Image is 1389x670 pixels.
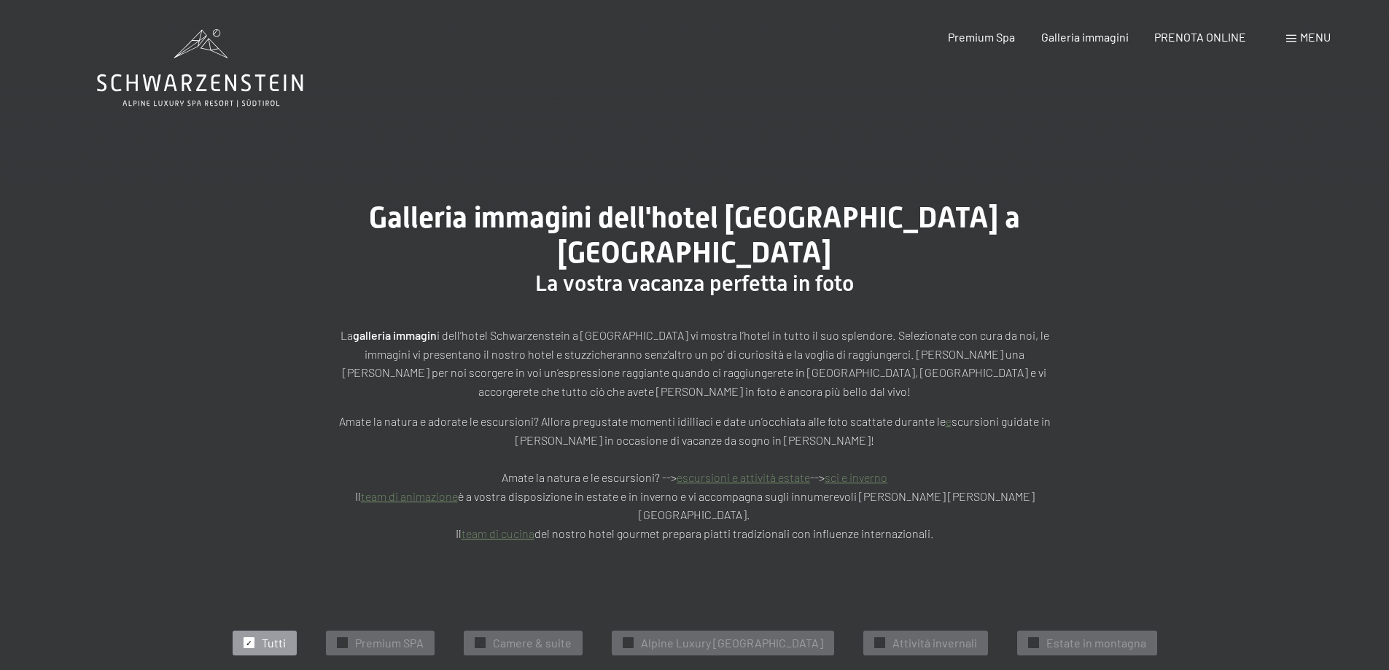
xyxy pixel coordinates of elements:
span: Attivitá invernali [892,635,977,651]
span: La vostra vacanza perfetta in foto [535,270,854,296]
a: escursioni e attività estate [677,470,810,484]
strong: galleria immagin [353,328,437,342]
span: ✓ [625,638,631,648]
a: Galleria immagini [1041,30,1129,44]
span: ✓ [339,638,345,648]
a: sci e inverno [825,470,887,484]
span: ✓ [1030,638,1036,648]
span: Alpine Luxury [GEOGRAPHIC_DATA] [641,635,823,651]
span: ✓ [477,638,483,648]
span: Camere & suite [493,635,572,651]
span: ✓ [876,638,882,648]
span: Tutti [262,635,286,651]
span: Galleria immagini dell'hotel [GEOGRAPHIC_DATA] a [GEOGRAPHIC_DATA] [369,200,1020,270]
a: PRENOTA ONLINE [1154,30,1246,44]
a: Premium Spa [948,30,1015,44]
a: team di animazione [361,489,458,503]
a: team di cucina [462,526,534,540]
a: e [946,414,952,428]
span: Premium SPA [355,635,424,651]
span: ✓ [246,638,252,648]
span: Estate in montagna [1046,635,1146,651]
p: La i dell’hotel Schwarzenstein a [GEOGRAPHIC_DATA] vi mostra l’hotel in tutto il suo splendore. S... [330,326,1059,400]
span: Menu [1300,30,1331,44]
p: Amate la natura e adorate le escursioni? Allora pregustate momenti idilliaci e date un’occhiata a... [330,412,1059,542]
